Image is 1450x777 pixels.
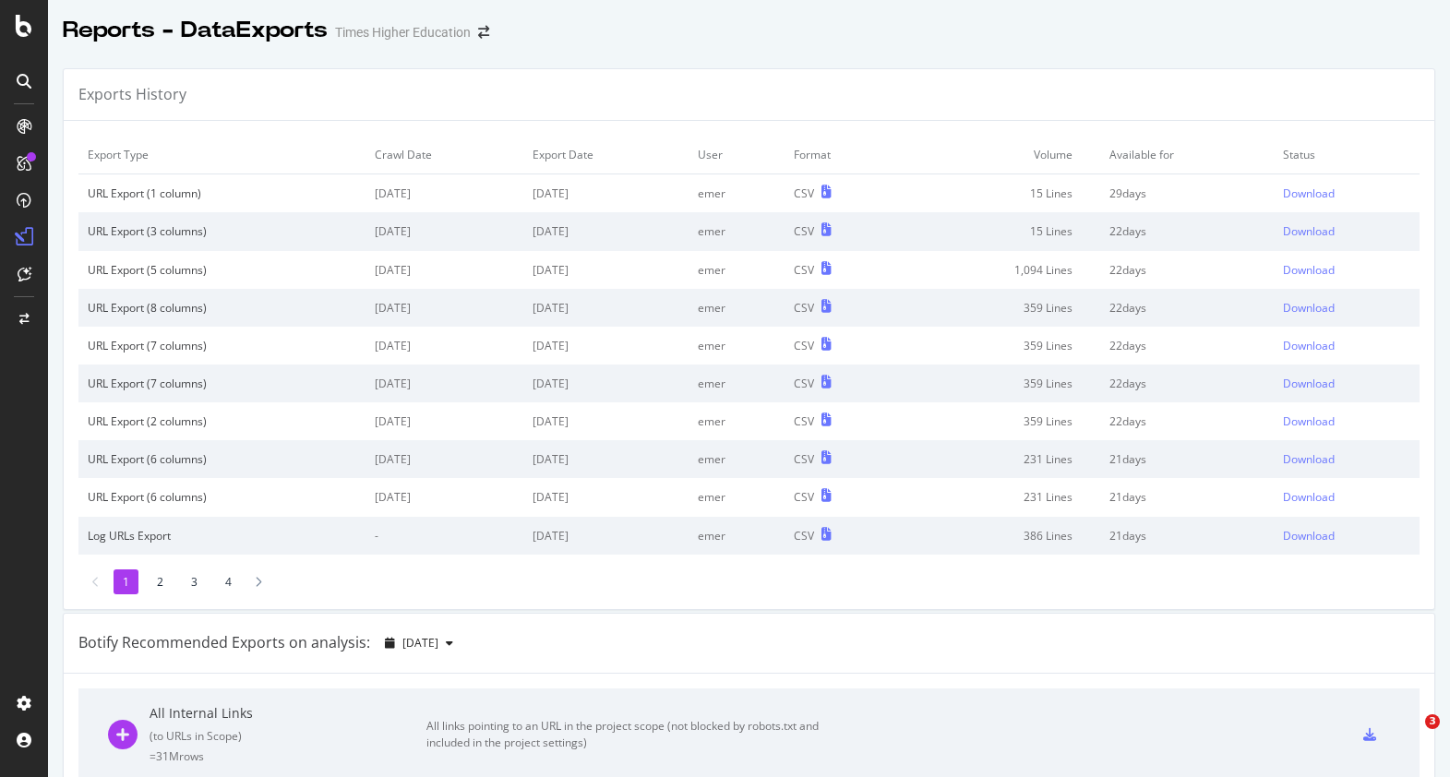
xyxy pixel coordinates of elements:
[88,262,356,278] div: URL Export (5 columns)
[523,365,689,402] td: [DATE]
[902,517,1100,555] td: 386 Lines
[365,517,523,555] td: -
[785,136,902,174] td: Format
[365,136,523,174] td: Crawl Date
[523,212,689,250] td: [DATE]
[523,327,689,365] td: [DATE]
[1283,223,1410,239] a: Download
[1100,440,1274,478] td: 21 days
[182,569,207,594] li: 3
[689,212,785,250] td: emer
[523,174,689,213] td: [DATE]
[794,185,814,201] div: CSV
[365,478,523,516] td: [DATE]
[794,338,814,353] div: CSV
[794,376,814,391] div: CSV
[1283,338,1410,353] a: Download
[689,174,785,213] td: emer
[1283,262,1335,278] div: Download
[902,327,1100,365] td: 359 Lines
[1283,223,1335,239] div: Download
[365,174,523,213] td: [DATE]
[1283,413,1335,429] div: Download
[902,251,1100,289] td: 1,094 Lines
[1100,517,1274,555] td: 21 days
[689,478,785,516] td: emer
[1283,185,1335,201] div: Download
[794,413,814,429] div: CSV
[523,402,689,440] td: [DATE]
[1283,300,1335,316] div: Download
[88,376,356,391] div: URL Export (7 columns)
[1100,365,1274,402] td: 22 days
[365,365,523,402] td: [DATE]
[1283,262,1410,278] a: Download
[902,478,1100,516] td: 231 Lines
[1283,185,1410,201] a: Download
[88,338,356,353] div: URL Export (7 columns)
[78,84,186,105] div: Exports History
[523,440,689,478] td: [DATE]
[88,489,356,505] div: URL Export (6 columns)
[88,451,356,467] div: URL Export (6 columns)
[1425,714,1440,729] span: 3
[523,251,689,289] td: [DATE]
[794,223,814,239] div: CSV
[1283,413,1410,429] a: Download
[365,251,523,289] td: [DATE]
[1283,300,1410,316] a: Download
[794,489,814,505] div: CSV
[794,528,814,544] div: CSV
[88,413,356,429] div: URL Export (2 columns)
[902,289,1100,327] td: 359 Lines
[1283,489,1410,505] a: Download
[78,136,365,174] td: Export Type
[1100,478,1274,516] td: 21 days
[88,528,356,544] div: Log URLs Export
[902,136,1100,174] td: Volume
[1283,451,1410,467] a: Download
[1363,728,1376,741] div: csv-export
[426,718,842,751] div: All links pointing to an URL in the project scope (not blocked by robots.txt and included in the ...
[150,728,426,744] div: ( to URLs in Scope )
[1100,136,1274,174] td: Available for
[689,327,785,365] td: emer
[1100,212,1274,250] td: 22 days
[902,212,1100,250] td: 15 Lines
[1387,714,1432,759] iframe: Intercom live chat
[1283,338,1335,353] div: Download
[365,212,523,250] td: [DATE]
[689,289,785,327] td: emer
[523,289,689,327] td: [DATE]
[1283,376,1410,391] a: Download
[88,300,356,316] div: URL Export (8 columns)
[794,262,814,278] div: CSV
[689,440,785,478] td: emer
[402,635,438,651] span: 2025 Aug. 8th
[365,327,523,365] td: [DATE]
[902,440,1100,478] td: 231 Lines
[150,704,426,723] div: All Internal Links
[523,136,689,174] td: Export Date
[1283,451,1335,467] div: Download
[377,628,461,658] button: [DATE]
[114,569,138,594] li: 1
[1100,251,1274,289] td: 22 days
[689,251,785,289] td: emer
[78,632,370,653] div: Botify Recommended Exports on analysis:
[689,365,785,402] td: emer
[216,569,241,594] li: 4
[1274,136,1420,174] td: Status
[335,23,471,42] div: Times Higher Education
[1100,289,1274,327] td: 22 days
[902,402,1100,440] td: 359 Lines
[689,402,785,440] td: emer
[689,136,785,174] td: User
[88,223,356,239] div: URL Export (3 columns)
[523,478,689,516] td: [DATE]
[794,451,814,467] div: CSV
[63,15,328,46] div: Reports - DataExports
[1283,489,1335,505] div: Download
[1283,528,1410,544] a: Download
[902,365,1100,402] td: 359 Lines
